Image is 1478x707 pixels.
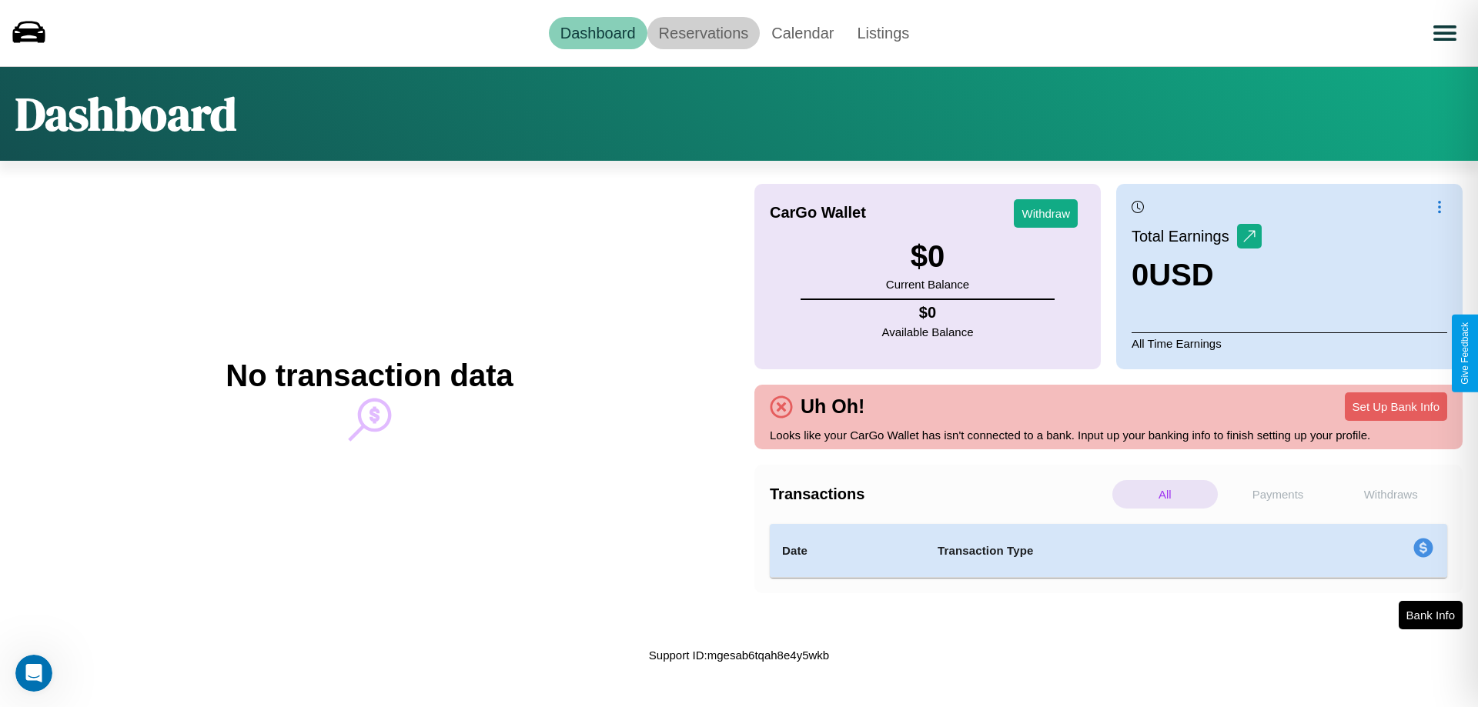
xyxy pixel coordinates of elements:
p: All [1112,480,1218,509]
h2: No transaction data [226,359,513,393]
h3: $ 0 [886,239,969,274]
div: Give Feedback [1460,322,1470,385]
button: Open menu [1423,12,1466,55]
table: simple table [770,524,1447,578]
h4: Transactions [770,485,1108,503]
p: Withdraws [1338,480,1443,509]
button: Set Up Bank Info [1345,392,1447,421]
h4: $ 0 [882,304,974,322]
h4: Date [782,542,913,560]
h4: Uh Oh! [793,395,872,418]
p: Looks like your CarGo Wallet has isn't connected to a bank. Input up your banking info to finish ... [770,425,1447,445]
h3: 0 USD [1132,258,1262,292]
button: Bank Info [1399,601,1463,629]
h1: Dashboard [15,82,236,145]
p: Support ID: mgesab6tqah8e4y5wkb [649,645,829,665]
button: Withdraw [1014,199,1078,228]
h4: CarGo Wallet [770,204,866,222]
p: Current Balance [886,274,969,295]
a: Calendar [760,17,845,49]
p: Available Balance [882,322,974,342]
p: Total Earnings [1132,222,1237,250]
h4: Transaction Type [938,542,1287,560]
p: All Time Earnings [1132,332,1447,354]
a: Listings [845,17,921,49]
a: Reservations [647,17,761,49]
iframe: Intercom live chat [15,655,52,692]
a: Dashboard [549,17,647,49]
p: Payments [1226,480,1331,509]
